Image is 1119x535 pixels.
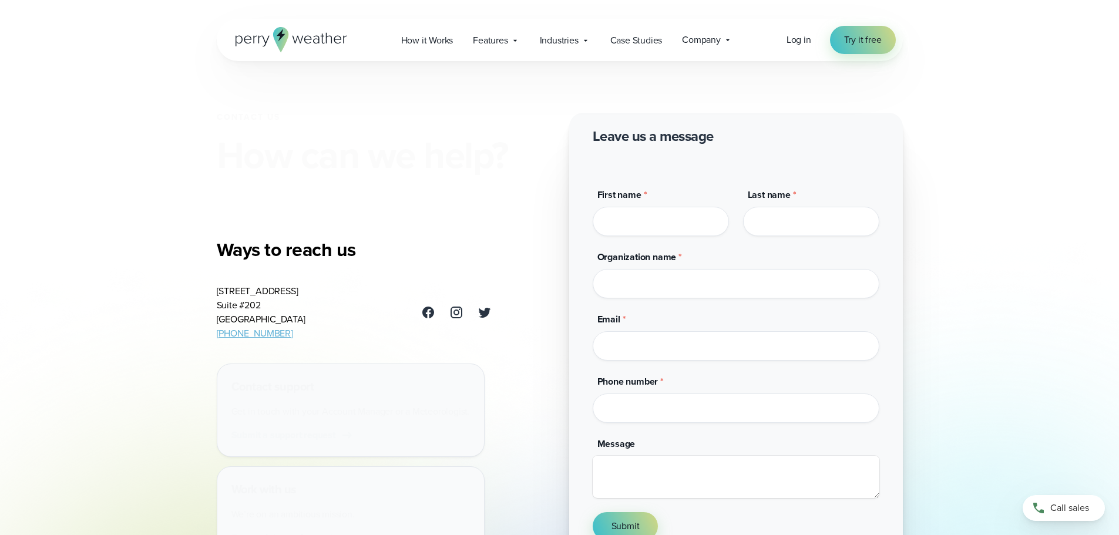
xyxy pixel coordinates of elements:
[217,284,306,341] address: [STREET_ADDRESS] Suite #202 [GEOGRAPHIC_DATA]
[787,33,811,46] span: Log in
[597,375,658,388] span: Phone number
[593,127,714,146] h2: Leave us a message
[1050,501,1089,515] span: Call sales
[748,188,791,201] span: Last name
[217,238,492,261] h3: Ways to reach us
[391,28,463,52] a: How it Works
[597,188,641,201] span: First name
[600,28,673,52] a: Case Studies
[401,33,453,48] span: How it Works
[1023,495,1105,521] a: Call sales
[597,437,636,450] span: Message
[682,33,721,47] span: Company
[830,26,896,54] a: Try it free
[610,33,663,48] span: Case Studies
[611,519,640,533] span: Submit
[540,33,579,48] span: Industries
[597,250,677,264] span: Organization name
[844,33,882,47] span: Try it free
[473,33,508,48] span: Features
[217,327,293,340] a: [PHONE_NUMBER]
[787,33,811,47] a: Log in
[597,312,620,326] span: Email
